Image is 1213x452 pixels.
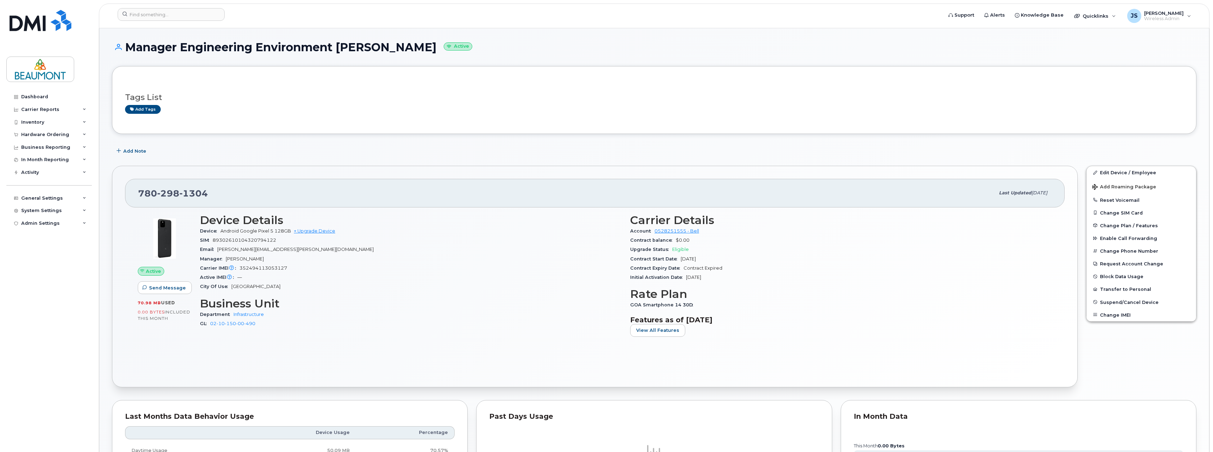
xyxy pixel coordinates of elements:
button: Add Note [112,145,152,157]
h1: Manager Engineering Environment [PERSON_NAME] [112,41,1196,53]
span: Upgrade Status [630,247,672,252]
span: Add Note [123,148,146,154]
button: Block Data Usage [1087,270,1196,283]
span: [PERSON_NAME] [226,256,264,262]
span: included this month [138,309,190,321]
span: Device [200,228,220,234]
button: Transfer to Personal [1087,283,1196,295]
th: Percentage [356,426,455,439]
span: Add Roaming Package [1092,184,1156,191]
span: [DATE] [681,256,696,262]
span: Active IMEI [200,275,237,280]
button: Request Account Change [1087,257,1196,270]
a: 0528251555 - Bell [655,228,699,234]
a: 02-10-150-00-490 [210,321,255,326]
button: Change IMEI [1087,309,1196,321]
text: this month [853,443,905,448]
span: Active [146,268,161,275]
span: 89302610104320794122 [213,237,276,243]
span: 298 [157,188,179,199]
span: — [237,275,242,280]
tspan: 0.00 Bytes [878,443,905,448]
span: Email [200,247,217,252]
span: Department [200,312,233,317]
button: Reset Voicemail [1087,194,1196,206]
span: [GEOGRAPHIC_DATA] [231,284,280,289]
span: 1304 [179,188,208,199]
span: View All Features [636,327,679,334]
span: [DATE] [1031,190,1047,195]
span: [PERSON_NAME][EMAIL_ADDRESS][PERSON_NAME][DOMAIN_NAME] [217,247,374,252]
button: Add Roaming Package [1087,179,1196,194]
span: 70.98 MB [138,300,161,305]
button: Enable Call Forwarding [1087,232,1196,245]
h3: Rate Plan [630,288,1052,300]
h3: Device Details [200,214,622,227]
span: Carrier IMEI [200,265,239,271]
span: Contract Expiry Date [630,265,684,271]
span: Contract balance [630,237,676,243]
span: Initial Activation Date [630,275,686,280]
span: Last updated [999,190,1031,195]
img: image20231002-3703462-symmln.jpeg [143,217,186,260]
span: 0.00 Bytes [138,310,165,315]
span: used [161,300,175,305]
span: City Of Use [200,284,231,289]
button: View All Features [630,324,685,337]
span: 352494113053127 [239,265,287,271]
span: Send Message [149,284,186,291]
h3: Tags List [125,93,1183,102]
h3: Business Unit [200,297,622,310]
span: Change Plan / Features [1100,223,1158,228]
div: In Month Data [854,413,1183,420]
span: $0.00 [676,237,690,243]
span: [DATE] [686,275,701,280]
span: Contract Expired [684,265,722,271]
button: Send Message [138,281,192,294]
div: Past Days Usage [489,413,819,420]
h3: Carrier Details [630,214,1052,227]
span: SIM [200,237,213,243]
button: Change SIM Card [1087,206,1196,219]
h3: Features as of [DATE] [630,316,1052,324]
small: Active [444,42,472,51]
span: Contract Start Date [630,256,681,262]
button: Change Phone Number [1087,245,1196,257]
a: Infrastructure [233,312,264,317]
span: Android Google Pixel 5 128GB [220,228,291,234]
span: Enable Call Forwarding [1100,236,1157,241]
span: Eligible [672,247,689,252]
button: Suspend/Cancel Device [1087,296,1196,309]
a: + Upgrade Device [294,228,335,234]
div: Last Months Data Behavior Usage [125,413,455,420]
span: 780 [138,188,208,199]
a: Add tags [125,105,161,114]
span: GL [200,321,210,326]
span: GOA Smartphone 14 30D [630,302,697,307]
span: Suspend/Cancel Device [1100,299,1159,305]
a: Edit Device / Employee [1087,166,1196,179]
span: Manager [200,256,226,262]
button: Change Plan / Features [1087,219,1196,232]
th: Device Usage [246,426,356,439]
span: Account [630,228,655,234]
